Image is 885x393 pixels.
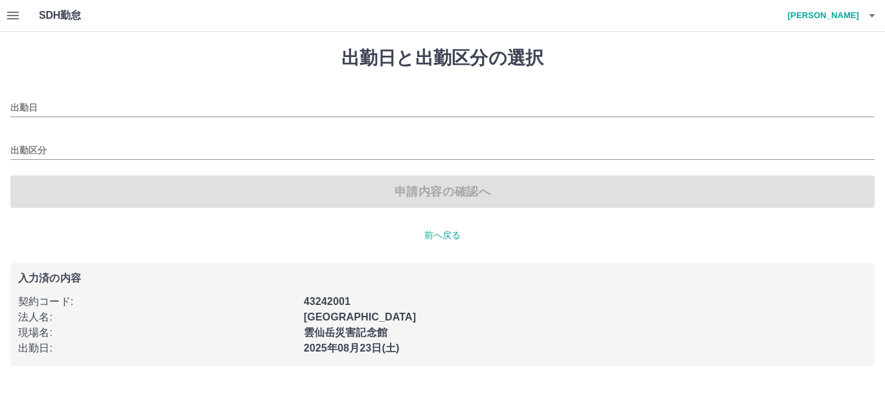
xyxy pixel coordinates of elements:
p: 前へ戻る [10,229,875,242]
p: 入力済の内容 [18,273,867,284]
p: 法人名 : [18,309,296,325]
b: [GEOGRAPHIC_DATA] [304,311,417,322]
p: 出勤日 : [18,341,296,356]
b: 2025年08月23日(土) [304,342,400,354]
p: 契約コード : [18,294,296,309]
b: 雲仙岳災害記念館 [304,327,387,338]
h1: 出勤日と出勤区分の選択 [10,47,875,69]
b: 43242001 [304,296,351,307]
p: 現場名 : [18,325,296,341]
